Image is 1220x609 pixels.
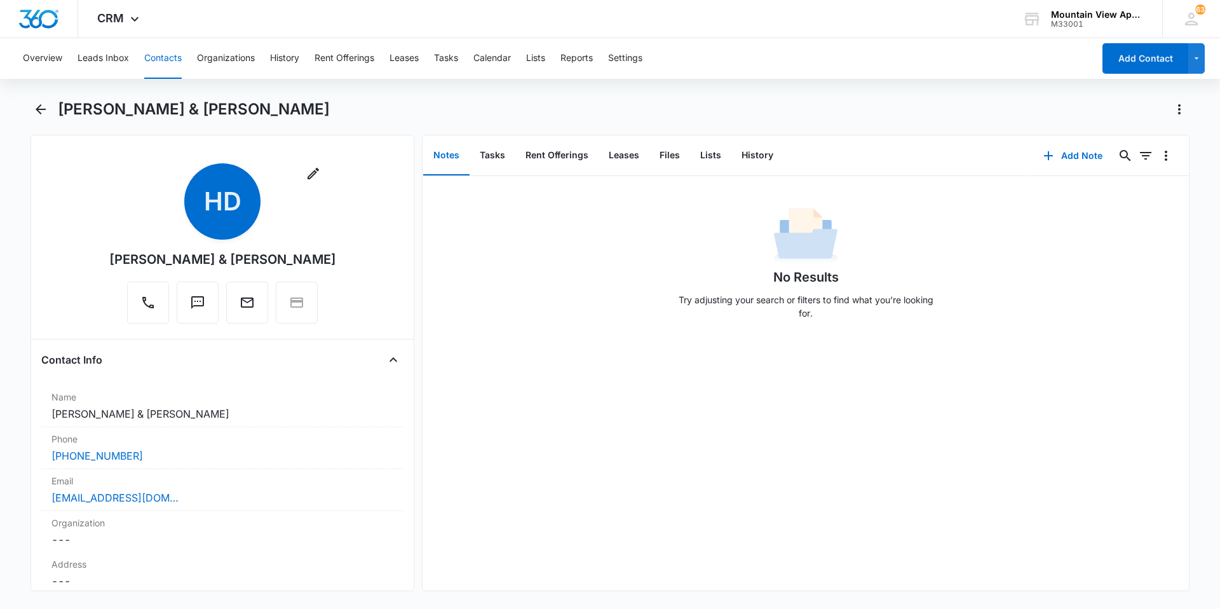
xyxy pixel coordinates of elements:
div: Address--- [41,552,403,594]
div: Organization--- [41,511,403,552]
button: Email [226,282,268,324]
button: Overflow Menu [1156,146,1176,166]
label: Organization [51,516,393,530]
button: Rent Offerings [315,38,374,79]
button: Reports [560,38,593,79]
button: Leads Inbox [78,38,129,79]
button: Close [383,350,403,370]
a: Text [177,301,219,312]
div: account name [1051,10,1144,20]
button: History [731,136,783,175]
button: Organizations [197,38,255,79]
button: Call [127,282,169,324]
button: Settings [608,38,642,79]
dd: [PERSON_NAME] & [PERSON_NAME] [51,406,393,421]
dd: --- [51,573,393,589]
div: account id [1051,20,1144,29]
button: Tasks [434,38,458,79]
button: Lists [690,136,731,175]
label: Name [51,390,393,404]
button: Files [649,136,690,175]
span: CRM [97,11,124,25]
h1: No Results [773,268,839,287]
span: 63 [1195,4,1205,15]
button: Overview [23,38,62,79]
label: Email [51,474,393,488]
div: [PERSON_NAME] & [PERSON_NAME] [109,250,336,269]
button: Calendar [473,38,511,79]
button: Lists [526,38,545,79]
button: Leases [390,38,419,79]
dd: --- [51,532,393,547]
button: Add Note [1031,140,1115,171]
h4: Contact Info [41,352,102,367]
a: Call [127,301,169,312]
div: Name[PERSON_NAME] & [PERSON_NAME] [41,385,403,427]
button: Actions [1169,99,1189,120]
div: Email[EMAIL_ADDRESS][DOMAIN_NAME] [41,469,403,511]
button: Leases [599,136,649,175]
p: Try adjusting your search or filters to find what you’re looking for. [672,293,939,320]
button: Contacts [144,38,182,79]
button: Rent Offerings [515,136,599,175]
button: Notes [423,136,470,175]
button: Back [30,99,50,120]
button: Text [177,282,219,324]
div: notifications count [1195,4,1205,15]
button: Tasks [470,136,515,175]
span: HD [184,163,261,240]
img: No Data [774,204,837,268]
button: Filters [1135,146,1156,166]
button: Search... [1115,146,1135,166]
label: Address [51,558,393,571]
div: Phone[PHONE_NUMBER] [41,427,403,469]
label: Phone [51,432,393,446]
h1: [PERSON_NAME] & [PERSON_NAME] [58,100,330,119]
a: [EMAIL_ADDRESS][DOMAIN_NAME] [51,490,179,505]
a: [PHONE_NUMBER] [51,448,143,463]
a: Email [226,301,268,312]
button: History [270,38,299,79]
button: Add Contact [1102,43,1188,74]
